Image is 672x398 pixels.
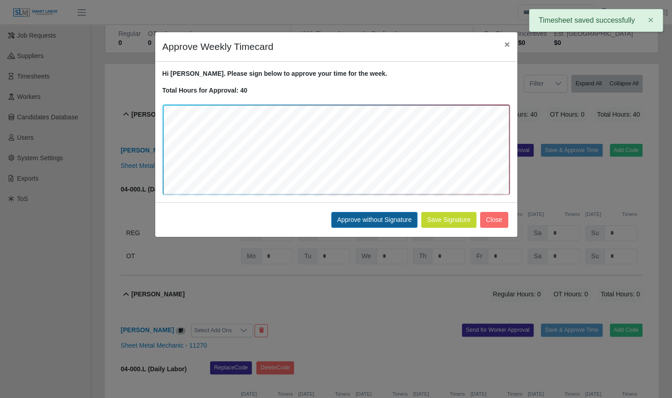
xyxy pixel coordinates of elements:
strong: Total Hours for Approval: 40 [162,87,247,94]
h4: Approve Weekly Timecard [162,39,274,54]
div: Timesheet saved successfully [529,9,663,32]
span: × [648,15,653,25]
strong: Hi [PERSON_NAME]. Please sign below to approve your time for the week. [162,70,388,77]
span: × [504,39,510,49]
button: Close [480,212,508,228]
button: Close [497,32,517,56]
button: Approve without Signature [331,212,417,228]
button: Save Signature [421,212,476,228]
